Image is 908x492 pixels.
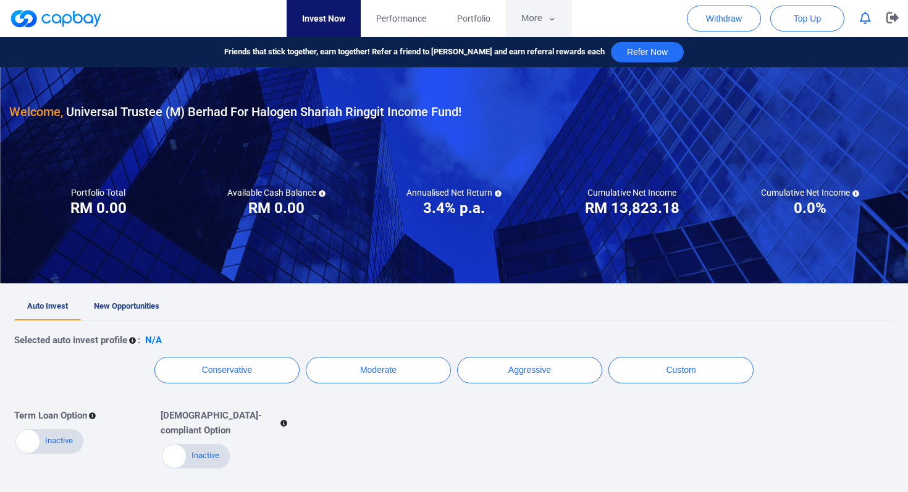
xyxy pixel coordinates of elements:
p: Selected auto invest profile [14,333,127,348]
p: [DEMOGRAPHIC_DATA]-compliant Option [161,408,278,438]
p: : [138,333,140,348]
h5: Available Cash Balance [227,187,326,198]
button: Conservative [154,357,300,383]
span: Auto Invest [27,301,68,311]
h5: Cumulative Net Income [761,187,859,198]
button: Top Up [770,6,844,31]
h3: RM 13,823.18 [585,198,679,218]
p: N/A [145,333,162,348]
h3: RM 0.00 [248,198,305,218]
button: Withdraw [687,6,761,31]
span: Performance [376,12,426,25]
button: Moderate [306,357,451,383]
span: Welcome, [9,104,63,119]
h3: 3.4% p.a. [423,198,485,218]
h3: RM 0.00 [70,198,127,218]
h5: Annualised Net Return [406,187,502,198]
button: Custom [608,357,754,383]
h5: Cumulative Net Income [587,187,676,198]
button: Refer Now [611,42,684,62]
span: Friends that stick together, earn together! Refer a friend to [PERSON_NAME] and earn referral rew... [224,46,605,59]
h3: 0.0% [794,198,826,218]
span: Portfolio [457,12,490,25]
p: Term Loan Option [14,408,87,423]
span: New Opportunities [94,301,159,311]
button: Aggressive [457,357,602,383]
h5: Portfolio Total [71,187,125,198]
span: Top Up [794,12,821,25]
h3: Universal Trustee (M) Berhad For Halogen Shariah Ringgit Income Fund ! [9,102,461,122]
